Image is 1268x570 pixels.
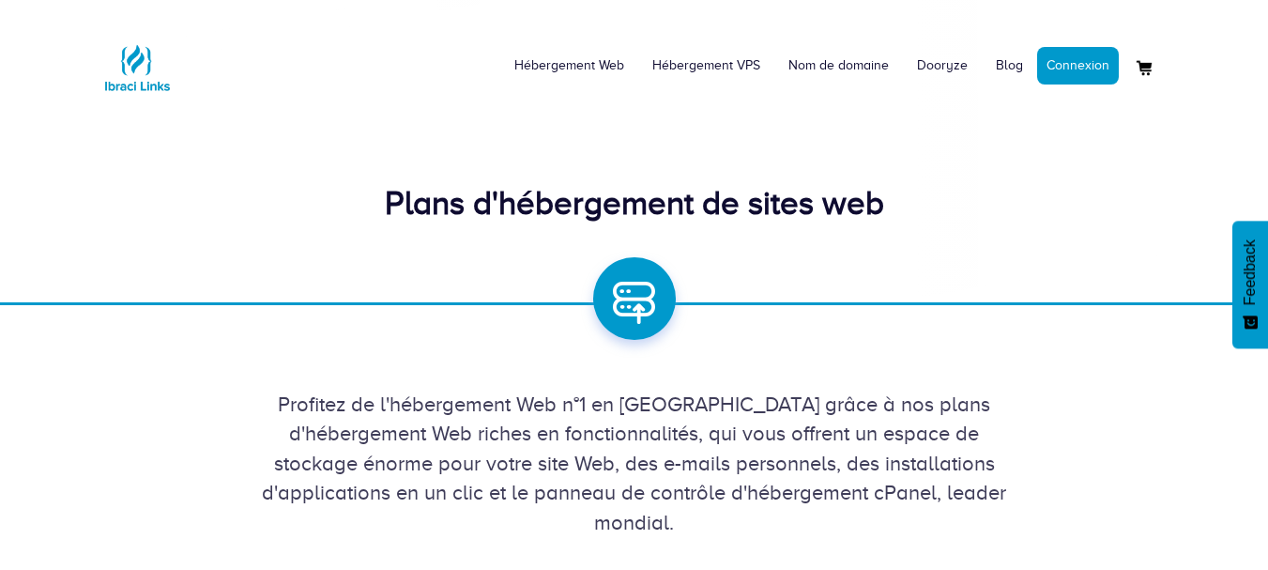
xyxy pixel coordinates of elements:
[1037,47,1119,85] a: Connexion
[1242,239,1259,305] span: Feedback
[903,38,982,94] a: Dooryze
[99,390,1169,537] div: Profitez de l'hébergement Web n°1 en [GEOGRAPHIC_DATA] grâce à nos plans d'hébergement Web riches...
[500,38,638,94] a: Hébergement Web
[99,30,175,105] img: Logo Ibraci Links
[638,38,774,94] a: Hébergement VPS
[774,38,903,94] a: Nom de domaine
[1232,221,1268,348] button: Feedback - Afficher l’enquête
[982,38,1037,94] a: Blog
[99,180,1169,227] div: Plans d'hébergement de sites web
[99,14,175,105] a: Logo Ibraci Links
